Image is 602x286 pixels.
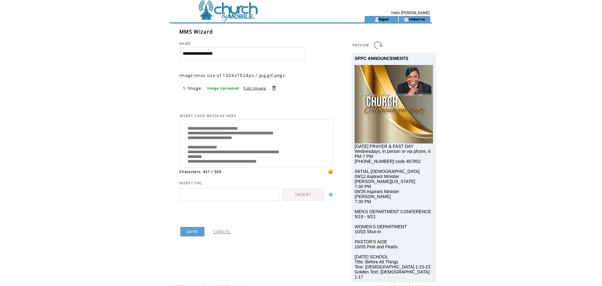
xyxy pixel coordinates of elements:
a: contact us [409,17,425,21]
span: 1. [183,86,187,90]
span: SPPC ANNOUNCEMENTS [355,56,408,61]
span: Characters: 431 / 500 [179,170,221,174]
a: Delete this item [271,85,277,91]
span: Image Uploaded [207,86,240,90]
span: Hello [PERSON_NAME] [391,11,430,15]
a: logout [379,17,389,21]
a: Edit Image [244,85,266,91]
span: INSERT URL [179,181,202,185]
span: Image: [187,85,203,91]
span: NAME [179,41,191,46]
span: MMS Wizard [179,28,213,35]
img: contact_us_icon.gif [404,17,409,22]
a: CANCEL [213,229,231,235]
span: INSERT YOUR MESSAGE HERE [179,114,236,118]
span: 😀 [328,169,334,175]
img: help.gif [327,193,333,197]
span: PREVIEW [352,43,369,47]
a: SAVE [180,227,204,236]
a: INSERT [283,188,324,201]
img: account_icon.gif [374,17,379,22]
span: Image (max size of 1024x1024px / jpg,gif,png): [179,73,286,78]
span: [DATE] PRAYER & FAST DAY Wednesdays, in person or via phone, 6 PM-7 PM [PHONE_NUMBER] code 467852... [355,144,431,279]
